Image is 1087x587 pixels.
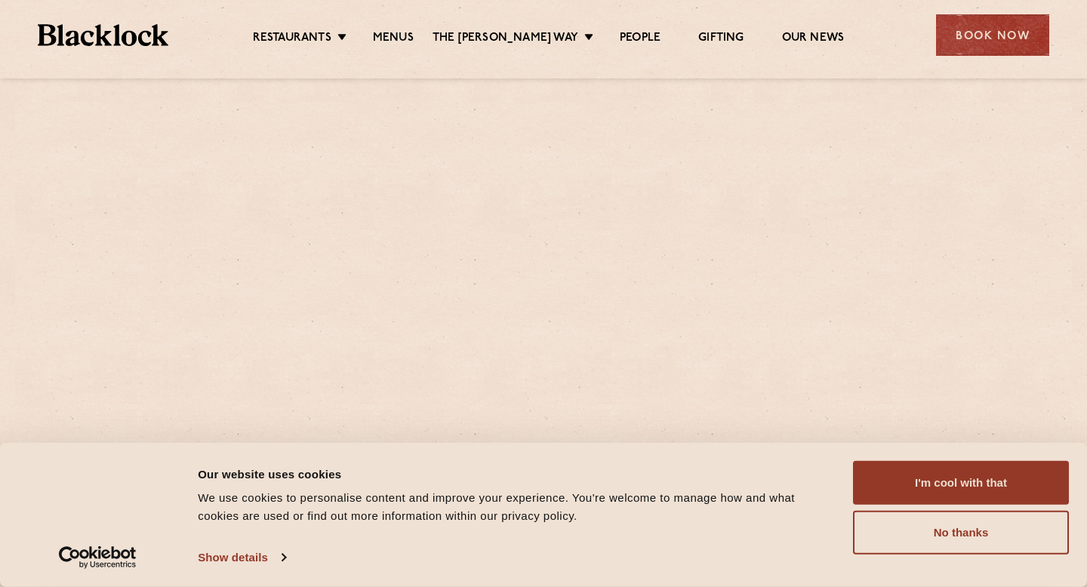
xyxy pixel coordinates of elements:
a: Menus [373,31,414,48]
button: I'm cool with that [853,461,1069,505]
a: Usercentrics Cookiebot - opens in a new window [32,546,164,569]
div: Book Now [936,14,1049,56]
a: The [PERSON_NAME] Way [433,31,578,48]
a: Our News [782,31,845,48]
a: Gifting [698,31,744,48]
img: BL_Textured_Logo-footer-cropped.svg [38,24,168,46]
a: Show details [198,546,285,569]
a: Restaurants [253,31,331,48]
div: Our website uses cookies [198,465,836,483]
button: No thanks [853,511,1069,555]
div: We use cookies to personalise content and improve your experience. You're welcome to manage how a... [198,489,836,525]
a: People [620,31,661,48]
